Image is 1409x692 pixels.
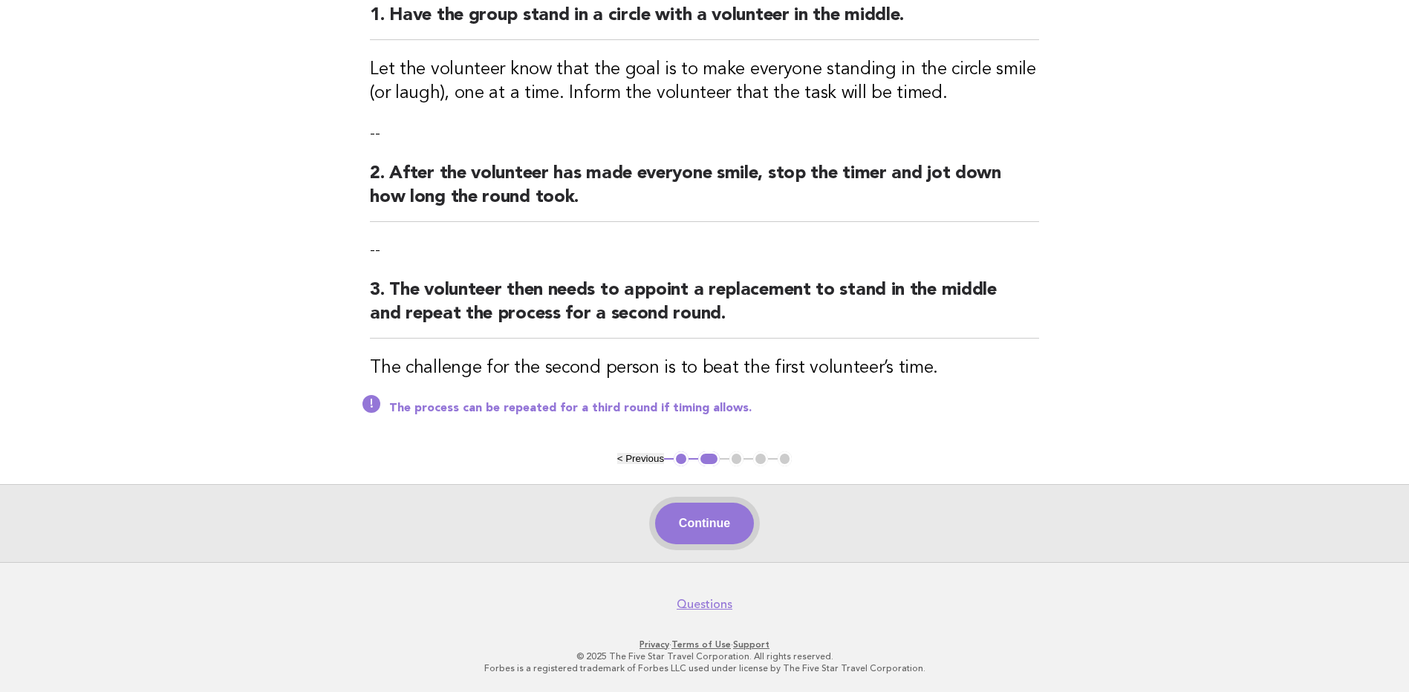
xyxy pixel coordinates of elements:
p: Forbes is a registered trademark of Forbes LLC used under license by The Five Star Travel Corpora... [250,662,1159,674]
h3: The challenge for the second person is to beat the first volunteer’s time. [370,356,1039,380]
button: 1 [674,451,689,466]
button: 2 [698,451,720,466]
p: -- [370,123,1039,144]
a: Terms of Use [671,639,731,650]
button: < Previous [617,453,664,464]
h3: Let the volunteer know that the goal is to make everyone standing in the circle smile (or laugh),... [370,58,1039,105]
p: The process can be repeated for a third round if timing allows. [389,401,1039,416]
h2: 3. The volunteer then needs to appoint a replacement to stand in the middle and repeat the proces... [370,278,1039,339]
h2: 2. After the volunteer has made everyone smile, stop the timer and jot down how long the round took. [370,162,1039,222]
a: Support [733,639,769,650]
h2: 1. Have the group stand in a circle with a volunteer in the middle. [370,4,1039,40]
a: Questions [677,597,732,612]
p: -- [370,240,1039,261]
p: · · [250,639,1159,650]
a: Privacy [640,639,669,650]
p: © 2025 The Five Star Travel Corporation. All rights reserved. [250,650,1159,662]
button: Continue [655,503,754,544]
